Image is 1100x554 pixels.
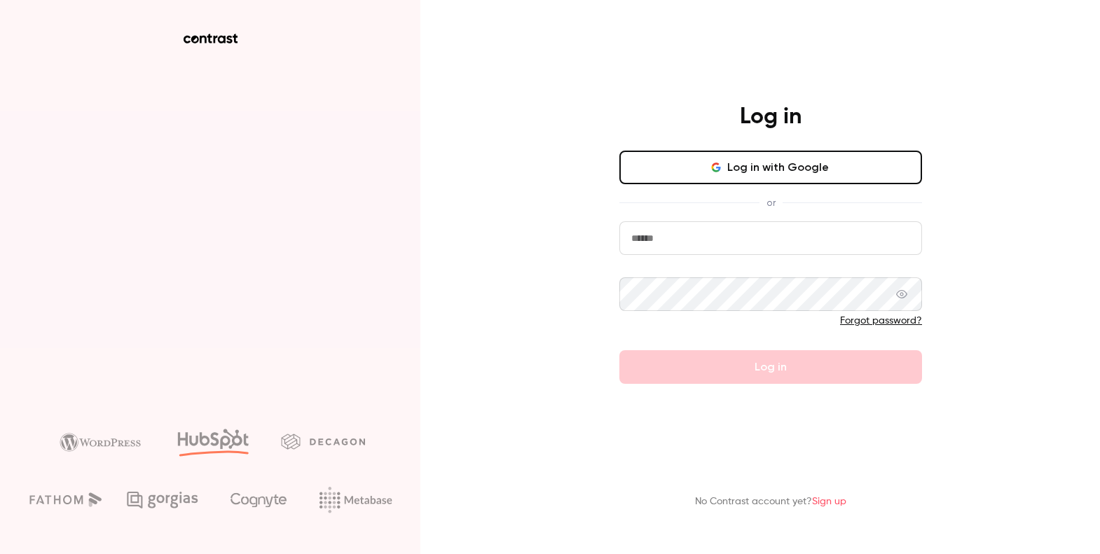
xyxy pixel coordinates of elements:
[695,494,846,509] p: No Contrast account yet?
[619,151,922,184] button: Log in with Google
[840,316,922,326] a: Forgot password?
[812,497,846,506] a: Sign up
[740,103,802,131] h4: Log in
[759,195,783,210] span: or
[281,434,365,449] img: decagon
